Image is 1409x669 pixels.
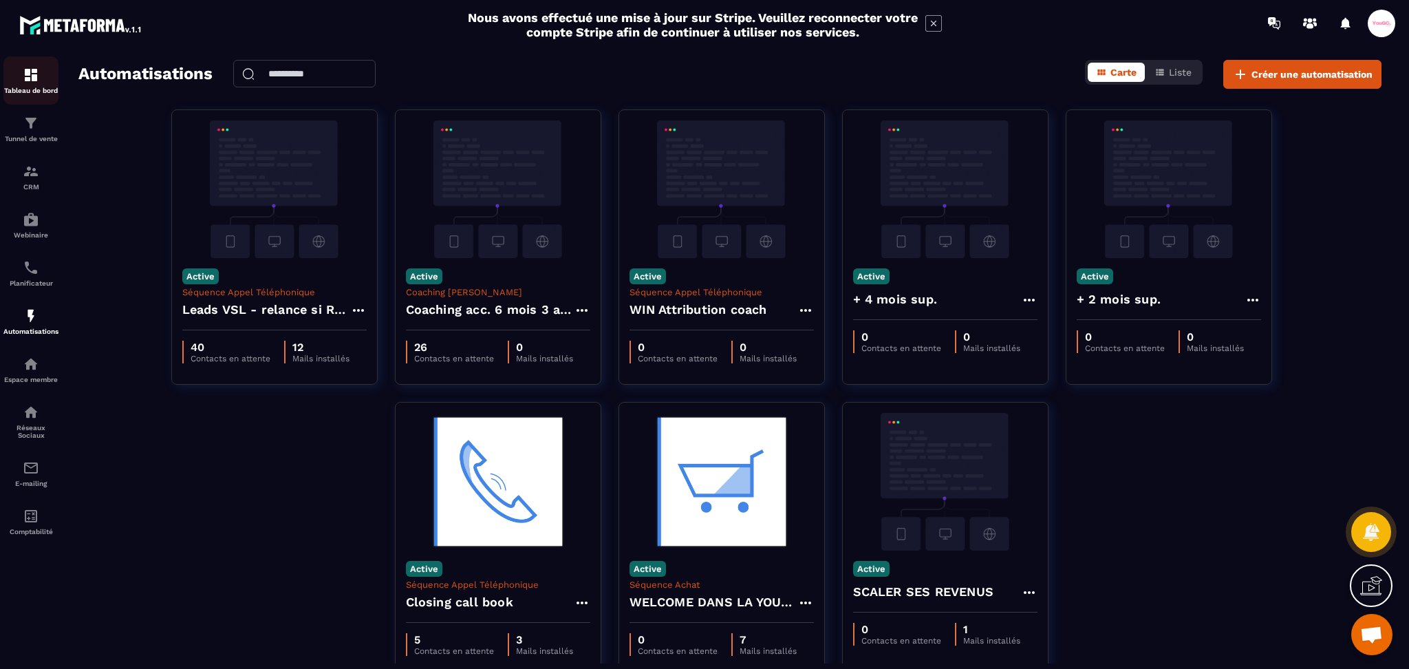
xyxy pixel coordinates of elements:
p: Mails installés [1187,343,1244,353]
h2: Automatisations [78,60,213,89]
p: CRM [3,183,58,191]
a: formationformationTunnel de vente [3,105,58,153]
a: emailemailE-mailing [3,449,58,498]
h4: WIN Attribution coach [630,300,767,319]
p: Active [853,268,890,284]
p: Contacts en attente [414,354,494,363]
p: Contacts en attente [1085,343,1165,353]
p: 0 [861,623,941,636]
p: Webinaire [3,231,58,239]
p: Contacts en attente [191,354,270,363]
p: Contacts en attente [638,646,718,656]
h4: + 2 mois sup. [1077,290,1161,309]
p: 40 [191,341,270,354]
a: formationformationTableau de bord [3,56,58,105]
a: formationformationCRM [3,153,58,201]
p: Espace membre [3,376,58,383]
h4: Closing call book [406,593,513,612]
img: automations [23,308,39,324]
p: Active [1077,268,1113,284]
a: social-networksocial-networkRéseaux Sociaux [3,394,58,449]
img: email [23,460,39,476]
img: logo [19,12,143,37]
img: automation-background [1077,120,1261,258]
p: Active [630,268,666,284]
p: 1 [963,623,1020,636]
p: Contacts en attente [861,343,941,353]
p: Mails installés [740,354,797,363]
h2: Nous avons effectué une mise à jour sur Stripe. Veuillez reconnecter votre compte Stripe afin de ... [467,10,918,39]
p: Réseaux Sociaux [3,424,58,439]
img: automations [23,211,39,228]
img: automation-background [406,413,590,551]
p: Mails installés [516,354,573,363]
p: Active [406,268,442,284]
img: automation-background [630,413,814,551]
p: Séquence Appel Téléphonique [630,287,814,297]
img: scheduler [23,259,39,276]
img: formation [23,67,39,83]
img: accountant [23,508,39,524]
p: 0 [638,341,718,354]
img: automation-background [406,120,590,258]
p: Séquence Achat [630,580,814,590]
p: Mails installés [292,354,349,363]
a: automationsautomationsWebinaire [3,201,58,249]
p: Active [630,561,666,577]
p: E-mailing [3,480,58,487]
h4: Leads VSL - relance si RDV non pris [182,300,350,319]
p: Mails installés [740,646,797,656]
h4: WELCOME DANS LA YOUGC ACADEMY [630,593,797,612]
p: Contacts en attente [638,354,718,363]
a: automationsautomationsEspace membre [3,346,58,394]
span: Carte [1110,67,1137,78]
a: schedulerschedulerPlanificateur [3,249,58,297]
p: Séquence Appel Téléphonique [182,287,367,297]
a: accountantaccountantComptabilité [3,498,58,546]
h4: + 4 mois sup. [853,290,938,309]
p: Active [182,268,219,284]
a: automationsautomationsAutomatisations [3,297,58,346]
p: Tableau de bord [3,87,58,94]
p: 0 [1187,330,1244,343]
h4: Coaching acc. 6 mois 3 appels [406,300,574,319]
p: 5 [414,633,494,646]
span: Créer une automatisation [1251,67,1373,81]
p: Mails installés [963,343,1020,353]
p: Coaching [PERSON_NAME] [406,287,590,297]
button: Liste [1146,63,1200,82]
p: Planificateur [3,279,58,287]
p: 0 [1085,330,1165,343]
p: Mails installés [516,646,573,656]
p: 12 [292,341,349,354]
img: automations [23,356,39,372]
p: 3 [516,633,573,646]
p: Séquence Appel Téléphonique [406,580,590,590]
p: 0 [516,341,573,354]
p: 0 [963,330,1020,343]
h4: SCALER SES REVENUS [853,582,994,602]
p: Active [406,561,442,577]
img: formation [23,163,39,180]
p: Comptabilité [3,528,58,535]
p: 0 [861,330,941,343]
img: automation-background [853,120,1037,258]
p: 7 [740,633,797,646]
img: automation-background [630,120,814,258]
p: 0 [638,633,718,646]
span: Liste [1169,67,1192,78]
img: automation-background [853,413,1037,551]
p: 0 [740,341,797,354]
img: social-network [23,404,39,421]
button: Créer une automatisation [1223,60,1381,89]
p: Mails installés [963,636,1020,646]
p: Active [853,561,890,577]
p: Contacts en attente [861,636,941,646]
p: Automatisations [3,328,58,335]
img: formation [23,115,39,131]
a: Ouvrir le chat [1351,614,1392,655]
p: Tunnel de vente [3,135,58,142]
img: automation-background [182,120,367,258]
p: Contacts en attente [414,646,494,656]
button: Carte [1088,63,1145,82]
